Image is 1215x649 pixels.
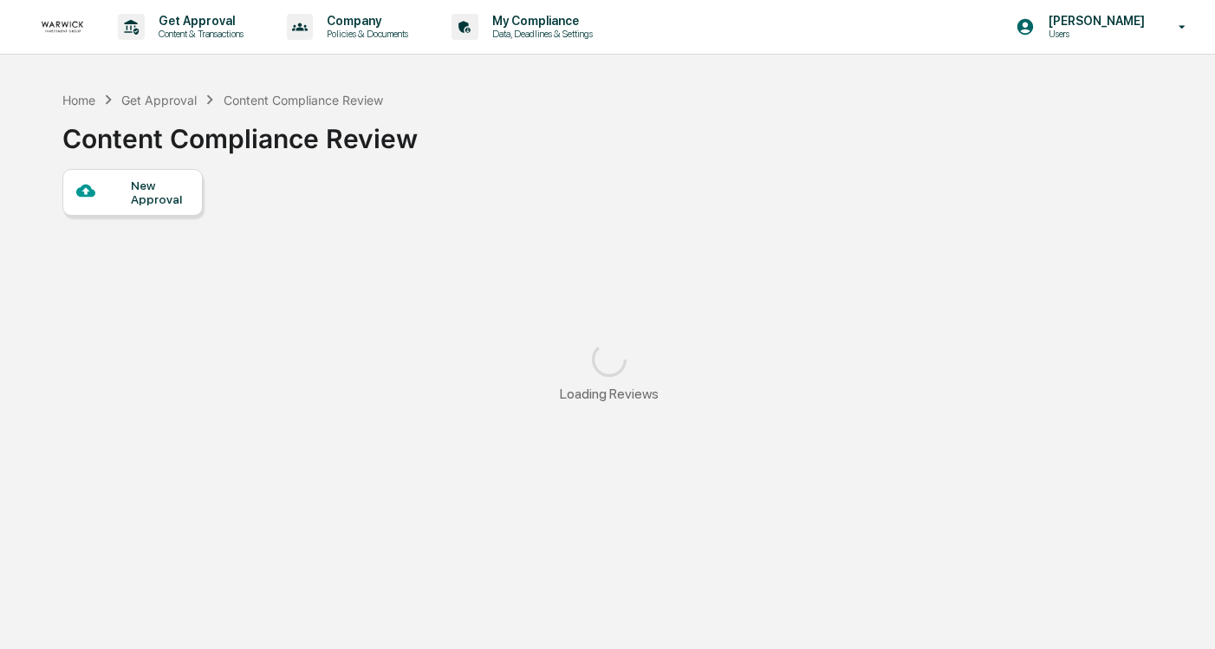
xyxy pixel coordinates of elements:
[560,386,659,402] div: Loading Reviews
[131,178,189,206] div: New Approval
[1035,14,1153,28] p: [PERSON_NAME]
[1035,28,1153,40] p: Users
[478,14,601,28] p: My Compliance
[62,109,418,154] div: Content Compliance Review
[478,28,601,40] p: Data, Deadlines & Settings
[145,14,252,28] p: Get Approval
[313,28,417,40] p: Policies & Documents
[224,93,383,107] div: Content Compliance Review
[121,93,197,107] div: Get Approval
[42,16,83,37] img: logo
[62,93,95,107] div: Home
[145,28,252,40] p: Content & Transactions
[313,14,417,28] p: Company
